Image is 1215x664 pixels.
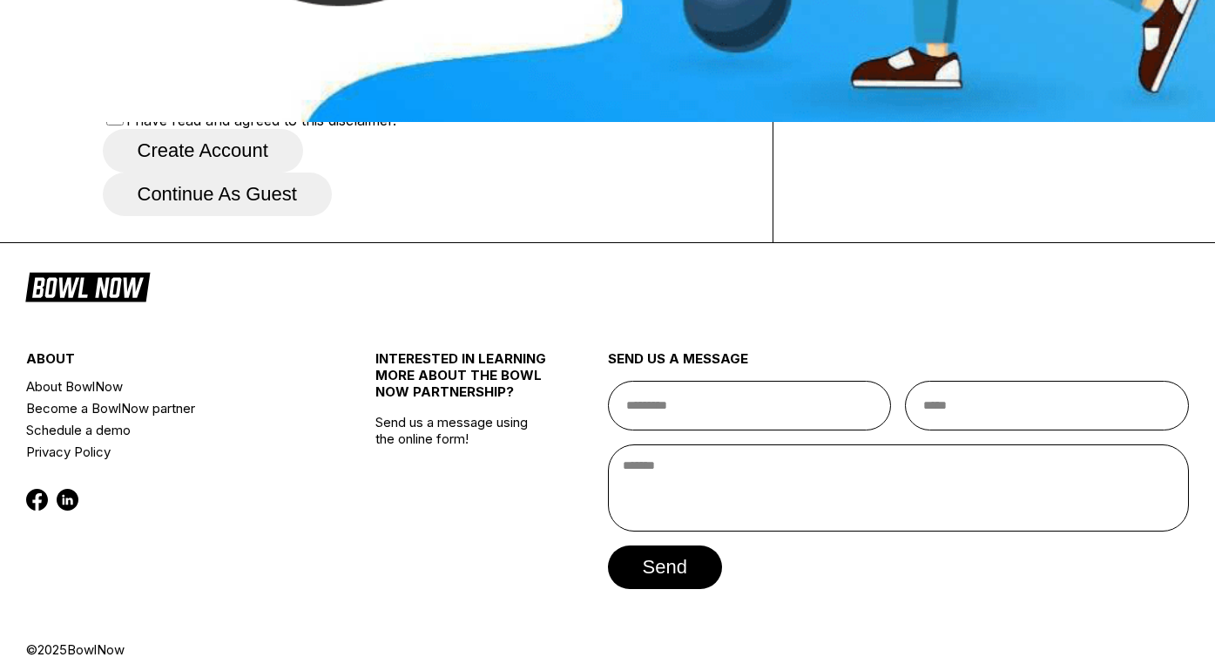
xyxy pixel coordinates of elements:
[26,376,317,397] a: About BowlNow
[103,173,332,216] button: Continue as guest
[375,350,550,414] div: INTERESTED IN LEARNING MORE ABOUT THE BOWL NOW PARTNERSHIP?
[26,441,317,463] a: Privacy Policy
[608,545,722,589] button: send
[26,641,1189,658] div: © 2025 BowlNow
[26,350,317,376] div: about
[26,419,317,441] a: Schedule a demo
[375,312,550,641] div: Send us a message using the online form!
[103,129,303,173] button: Create account
[608,350,1190,381] div: send us a message
[26,397,317,419] a: Become a BowlNow partner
